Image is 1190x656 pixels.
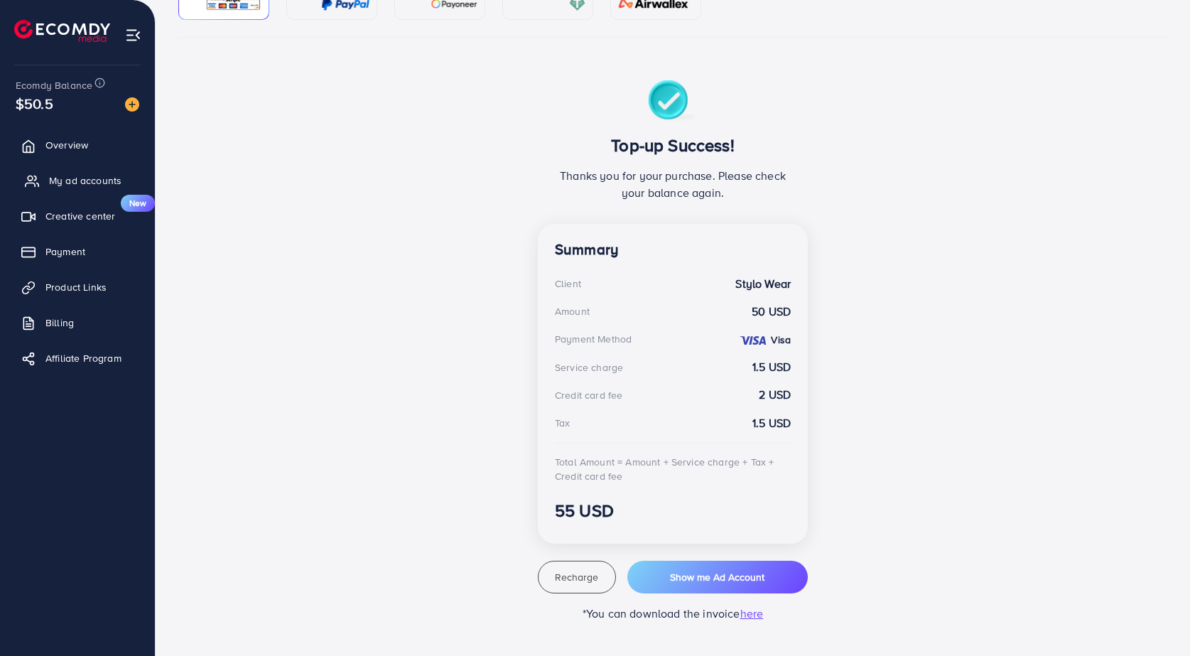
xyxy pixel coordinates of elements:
[555,135,791,156] h3: Top-up Success!
[45,138,88,152] span: Overview
[45,316,74,330] span: Billing
[739,335,767,346] img: credit
[16,93,53,114] span: $50.5
[45,351,121,365] span: Affiliate Program
[11,273,144,301] a: Product Links
[45,244,85,259] span: Payment
[49,173,121,188] span: My ad accounts
[11,131,144,159] a: Overview
[45,209,115,223] span: Creative center
[648,80,698,124] img: success
[45,280,107,294] span: Product Links
[555,304,590,318] div: Amount
[11,166,144,195] a: My ad accounts
[11,308,144,337] a: Billing
[740,606,764,621] span: here
[121,195,155,212] span: New
[555,241,791,259] h4: Summary
[11,202,144,230] a: Creative centerNew
[555,360,623,375] div: Service charge
[16,78,92,92] span: Ecomdy Balance
[555,455,791,484] div: Total Amount = Amount + Service charge + Tax + Credit card fee
[555,276,581,291] div: Client
[752,303,791,320] strong: 50 USD
[125,97,139,112] img: image
[1130,592,1179,645] iframe: Chat
[14,20,110,42] img: logo
[759,387,791,403] strong: 2 USD
[538,605,808,622] p: *You can download the invoice
[11,344,144,372] a: Affiliate Program
[627,561,808,593] button: Show me Ad Account
[555,332,632,346] div: Payment Method
[555,416,570,430] div: Tax
[555,500,791,521] h3: 55 USD
[555,570,598,584] span: Recharge
[752,415,791,431] strong: 1.5 USD
[555,388,622,402] div: Credit card fee
[670,570,764,584] span: Show me Ad Account
[11,237,144,266] a: Payment
[555,167,791,201] p: Thanks you for your purchase. Please check your balance again.
[735,276,791,292] strong: Stylo Wear
[538,561,616,593] button: Recharge
[125,27,141,43] img: menu
[771,333,791,347] strong: Visa
[752,359,791,375] strong: 1.5 USD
